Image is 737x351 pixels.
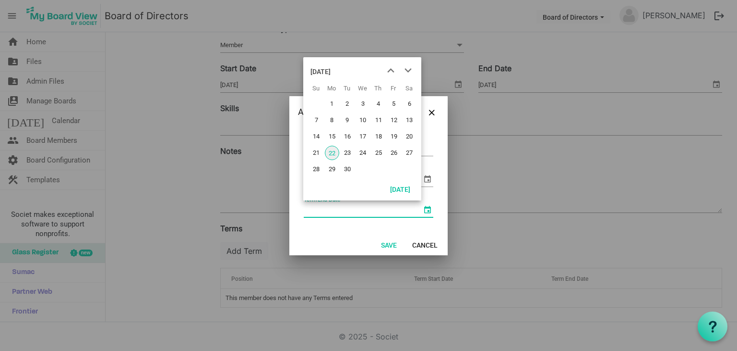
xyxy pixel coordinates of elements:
td: Monday, September 22, 2025 [324,145,339,161]
th: Su [308,81,323,96]
div: title [310,62,331,81]
button: Save [375,238,403,251]
span: Sunday, September 14, 2025 [309,129,323,144]
span: Friday, September 26, 2025 [387,146,401,160]
th: Mo [324,81,339,96]
th: Sa [401,81,416,96]
span: Tuesday, September 9, 2025 [340,113,355,127]
span: Saturday, September 20, 2025 [402,129,416,144]
span: Wednesday, September 3, 2025 [356,97,370,111]
span: Tuesday, September 23, 2025 [340,146,355,160]
span: Tuesday, September 2, 2025 [340,97,355,111]
button: Today [384,182,416,196]
span: Friday, September 12, 2025 [387,113,401,127]
span: Tuesday, September 16, 2025 [340,129,355,144]
span: Friday, September 19, 2025 [387,129,401,144]
div: Add Term [298,105,411,119]
div: Dialog edit [289,96,448,255]
span: Thursday, September 25, 2025 [371,146,386,160]
span: Monday, September 8, 2025 [325,113,339,127]
button: previous month [382,62,399,79]
th: Th [370,81,386,96]
span: Monday, September 22, 2025 [325,146,339,160]
span: Monday, September 29, 2025 [325,162,339,176]
span: Wednesday, September 17, 2025 [356,129,370,144]
span: Friday, September 5, 2025 [387,97,401,111]
th: Fr [386,81,401,96]
th: Tu [339,81,355,96]
span: select [422,204,433,215]
span: Thursday, September 4, 2025 [371,97,386,111]
span: Monday, September 1, 2025 [325,97,339,111]
span: Tuesday, September 30, 2025 [340,162,355,176]
span: Saturday, September 27, 2025 [402,146,416,160]
span: Wednesday, September 24, 2025 [356,146,370,160]
span: select [422,173,433,185]
span: Thursday, September 18, 2025 [371,129,386,144]
span: Saturday, September 13, 2025 [402,113,416,127]
button: Close [425,105,439,119]
span: Thursday, September 11, 2025 [371,113,386,127]
span: Sunday, September 28, 2025 [309,162,323,176]
span: Sunday, September 7, 2025 [309,113,323,127]
button: Cancel [406,238,444,251]
span: Monday, September 15, 2025 [325,129,339,144]
span: Wednesday, September 10, 2025 [356,113,370,127]
span: Saturday, September 6, 2025 [402,97,416,111]
span: Sunday, September 21, 2025 [309,146,323,160]
th: We [355,81,370,96]
button: next month [399,62,416,79]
